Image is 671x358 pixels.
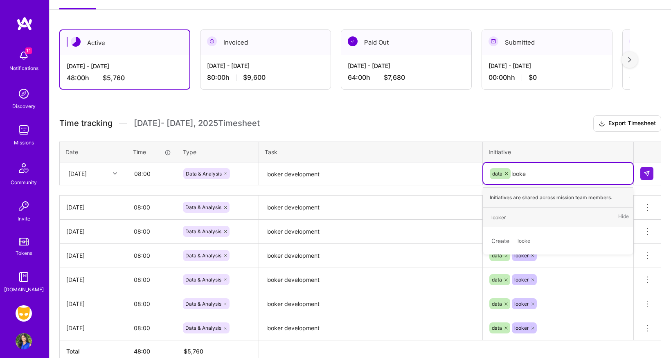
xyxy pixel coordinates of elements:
span: Data & Analysis [185,228,221,234]
div: null [640,167,654,180]
div: Community [11,178,37,187]
th: Type [177,142,259,162]
img: teamwork [16,122,32,138]
span: $0 [529,73,537,82]
div: [DATE] [68,169,87,178]
div: [DATE] - [DATE] [489,61,606,70]
span: Data & Analysis [185,301,221,307]
a: User Avatar [14,333,34,349]
img: Submitted [629,36,639,46]
a: Grindr: Data + FE + CyberSecurity + QA [14,305,34,322]
span: 11 [25,47,32,54]
img: Community [14,158,34,178]
div: [DATE] - [DATE] [348,61,465,70]
span: Data & Analysis [185,325,221,331]
span: [DATE] - [DATE] , 2025 Timesheet [134,118,260,128]
img: right [628,57,631,63]
img: Submit [644,170,650,177]
img: Invite [16,198,32,214]
textarea: looker development [260,317,482,340]
div: 00:00h h [489,73,606,82]
div: [DATE] [66,324,120,332]
div: Initiative [489,148,628,156]
img: User Avatar [16,333,32,349]
div: [DATE] [66,203,120,212]
img: Invoiced [207,36,217,46]
div: Missions [14,138,34,147]
span: data [492,171,502,177]
input: HH:MM [127,245,177,266]
div: Discovery [12,102,36,110]
span: Data & Analysis [185,277,221,283]
div: Invoiced [200,30,331,55]
div: Create [487,231,629,250]
img: guide book [16,269,32,285]
textarea: looker development [260,163,482,185]
div: Invite [18,214,30,223]
input: HH:MM [128,163,176,185]
span: data [492,252,502,259]
img: tokens [19,238,29,245]
span: Data & Analysis [185,204,221,210]
div: 80:00 h [207,73,324,82]
img: Paid Out [348,36,358,46]
div: 64:00 h [348,73,465,82]
span: Hide [618,212,629,223]
textarea: looker development [260,221,482,243]
div: looker [491,213,506,222]
div: [DATE] [66,227,120,236]
div: Tokens [16,249,32,257]
span: $9,600 [243,73,266,82]
th: Task [259,142,483,162]
div: Paid Out [341,30,471,55]
th: Date [60,142,127,162]
div: [DOMAIN_NAME] [4,285,44,294]
span: Data & Analysis [186,171,222,177]
div: Notifications [9,64,38,72]
textarea: looker development [260,269,482,291]
span: $7,680 [384,73,405,82]
div: Active [60,30,189,55]
div: [DATE] - [DATE] [67,62,183,70]
span: looker [514,252,529,259]
div: [DATE] [66,275,120,284]
span: Time tracking [59,118,113,128]
span: data [492,277,502,283]
img: Active [71,37,81,47]
span: looke [513,235,534,246]
div: [DATE] [66,299,120,308]
img: bell [16,47,32,64]
input: HH:MM [127,196,177,218]
input: HH:MM [127,269,177,290]
textarea: looker development [260,196,482,219]
textarea: looker development [260,245,482,267]
span: Data & Analysis [185,252,221,259]
i: icon Download [599,119,605,128]
span: data [492,325,502,331]
div: Initiatives are shared across mission team members. [483,187,633,208]
img: discovery [16,86,32,102]
input: HH:MM [127,293,177,315]
span: looker [514,301,529,307]
div: [DATE] - [DATE] [207,61,324,70]
div: 48:00 h [67,74,183,82]
span: $ 5,760 [184,348,203,355]
span: data [492,301,502,307]
input: HH:MM [127,317,177,339]
span: $5,760 [103,74,125,82]
div: [DATE] [66,251,120,260]
img: Grindr: Data + FE + CyberSecurity + QA [16,305,32,322]
input: HH:MM [127,221,177,242]
div: Time [133,148,171,156]
textarea: looker development [260,293,482,315]
div: Submitted [482,30,612,55]
img: logo [16,16,33,31]
i: icon Chevron [113,171,117,176]
span: looker [514,277,529,283]
img: Submitted [489,36,498,46]
button: Export Timesheet [593,115,661,132]
span: looker [514,325,529,331]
